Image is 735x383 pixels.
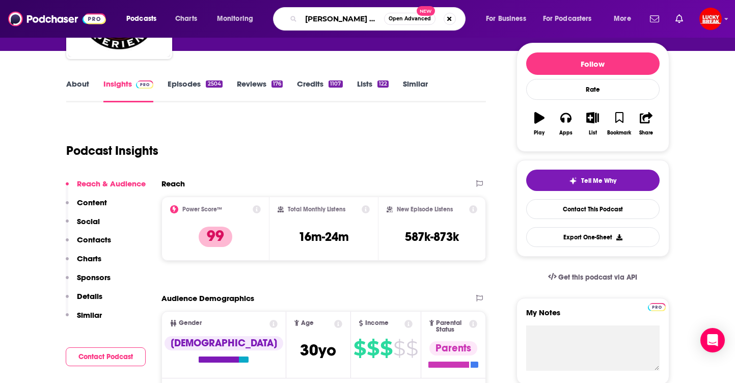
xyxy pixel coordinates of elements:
[389,16,431,21] span: Open Advanced
[558,273,637,282] span: Get this podcast via API
[66,235,111,254] button: Contacts
[365,320,389,326] span: Income
[607,11,644,27] button: open menu
[301,320,314,326] span: Age
[288,206,345,213] h2: Total Monthly Listens
[534,130,545,136] div: Play
[540,265,646,290] a: Get this podcast via API
[648,302,666,311] a: Pro website
[66,272,111,291] button: Sponsors
[136,80,154,89] img: Podchaser Pro
[526,170,660,191] button: tell me why sparkleTell Me Why
[543,12,592,26] span: For Podcasters
[377,80,389,88] div: 122
[699,8,722,30] span: Logged in as annagregory
[301,11,384,27] input: Search podcasts, credits, & more...
[648,303,666,311] img: Podchaser Pro
[161,293,254,303] h2: Audience Demographics
[237,79,283,102] a: Reviews176
[526,227,660,247] button: Export One-Sheet
[77,254,101,263] p: Charts
[77,291,102,301] p: Details
[300,340,336,360] span: 30 yo
[66,179,146,198] button: Reach & Audience
[536,11,607,27] button: open menu
[699,8,722,30] img: User Profile
[699,8,722,30] button: Show profile menu
[367,340,379,357] span: $
[526,52,660,75] button: Follow
[486,12,526,26] span: For Business
[384,13,435,25] button: Open AdvancedNew
[8,9,106,29] img: Podchaser - Follow, Share and Rate Podcasts
[77,198,107,207] p: Content
[297,79,342,102] a: Credits1107
[283,7,475,31] div: Search podcasts, credits, & more...
[526,308,660,325] label: My Notes
[169,11,203,27] a: Charts
[607,130,631,136] div: Bookmark
[329,80,342,88] div: 1107
[77,235,111,244] p: Contacts
[639,130,653,136] div: Share
[77,179,146,188] p: Reach & Audience
[66,79,89,102] a: About
[182,206,222,213] h2: Power Score™
[353,340,366,357] span: $
[526,199,660,219] a: Contact This Podcast
[671,10,687,28] a: Show notifications dropdown
[103,79,154,102] a: InsightsPodchaser Pro
[606,105,633,142] button: Bookmark
[66,143,158,158] h1: Podcast Insights
[526,79,660,100] div: Rate
[119,11,170,27] button: open menu
[77,310,102,320] p: Similar
[126,12,156,26] span: Podcasts
[168,79,222,102] a: Episodes2504
[397,206,453,213] h2: New Episode Listens
[579,105,606,142] button: List
[77,272,111,282] p: Sponsors
[206,80,222,88] div: 2504
[393,340,405,357] span: $
[165,336,283,350] div: [DEMOGRAPHIC_DATA]
[403,79,428,102] a: Similar
[179,320,202,326] span: Gender
[161,179,185,188] h2: Reach
[77,216,100,226] p: Social
[66,254,101,272] button: Charts
[526,105,553,142] button: Play
[66,310,102,329] button: Similar
[614,12,631,26] span: More
[66,216,100,235] button: Social
[210,11,266,27] button: open menu
[175,12,197,26] span: Charts
[553,105,579,142] button: Apps
[589,130,597,136] div: List
[633,105,659,142] button: Share
[417,6,435,16] span: New
[66,198,107,216] button: Content
[646,10,663,28] a: Show notifications dropdown
[559,130,573,136] div: Apps
[700,328,725,352] div: Open Intercom Messenger
[429,341,477,355] div: Parents
[357,79,389,102] a: Lists122
[569,177,577,185] img: tell me why sparkle
[66,291,102,310] button: Details
[66,347,146,366] button: Contact Podcast
[406,340,418,357] span: $
[271,80,283,88] div: 176
[380,340,392,357] span: $
[436,320,468,333] span: Parental Status
[581,177,616,185] span: Tell Me Why
[405,229,459,244] h3: 587k-873k
[479,11,539,27] button: open menu
[298,229,349,244] h3: 16m-24m
[217,12,253,26] span: Monitoring
[199,227,232,247] p: 99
